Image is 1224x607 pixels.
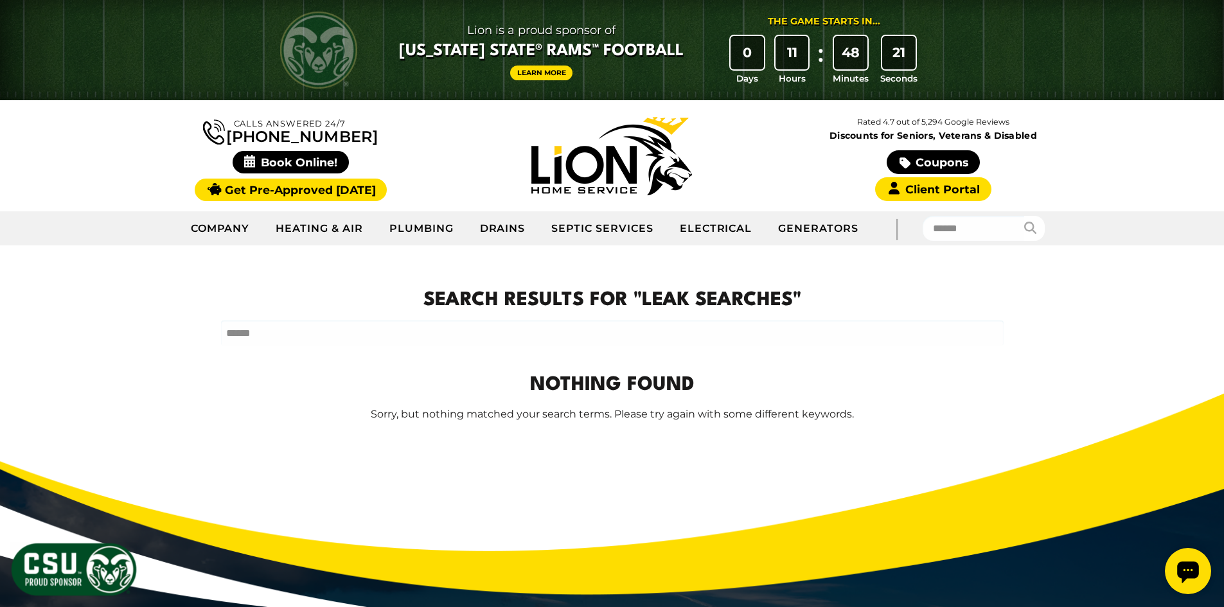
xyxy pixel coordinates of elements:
h1: Nothing Found [221,371,1004,400]
h1: Search Results for "leak searches" [221,286,1004,315]
img: CSU Rams logo [280,12,357,89]
p: Rated 4.7 out of 5,294 Google Reviews [772,115,1094,129]
a: Get Pre-Approved [DATE] [195,179,387,201]
div: 48 [834,36,867,69]
div: 21 [882,36,916,69]
a: Heating & Air [263,213,376,245]
div: 0 [731,36,764,69]
a: Learn More [510,66,573,80]
span: Discounts for Seniors, Veterans & Disabled [776,131,1092,140]
a: Company [178,213,263,245]
a: Generators [765,213,871,245]
div: | [871,211,923,245]
div: : [814,36,827,85]
span: Hours [779,72,806,85]
img: Lion Home Service [531,117,692,195]
span: Days [736,72,758,85]
a: Electrical [667,213,766,245]
a: Coupons [887,150,979,174]
a: Client Portal [875,177,991,201]
div: Open chat widget [5,5,51,51]
span: Seconds [880,72,918,85]
span: Lion is a proud sponsor of [399,20,684,40]
span: [US_STATE] State® Rams™ Football [399,40,684,62]
a: [PHONE_NUMBER] [203,117,378,145]
span: Book Online! [233,151,349,173]
a: Plumbing [377,213,467,245]
div: The Game Starts in... [768,15,880,29]
img: CSU Sponsor Badge [10,541,138,597]
a: Septic Services [538,213,666,245]
a: Drains [467,213,539,245]
div: 11 [776,36,809,69]
span: Minutes [833,72,869,85]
